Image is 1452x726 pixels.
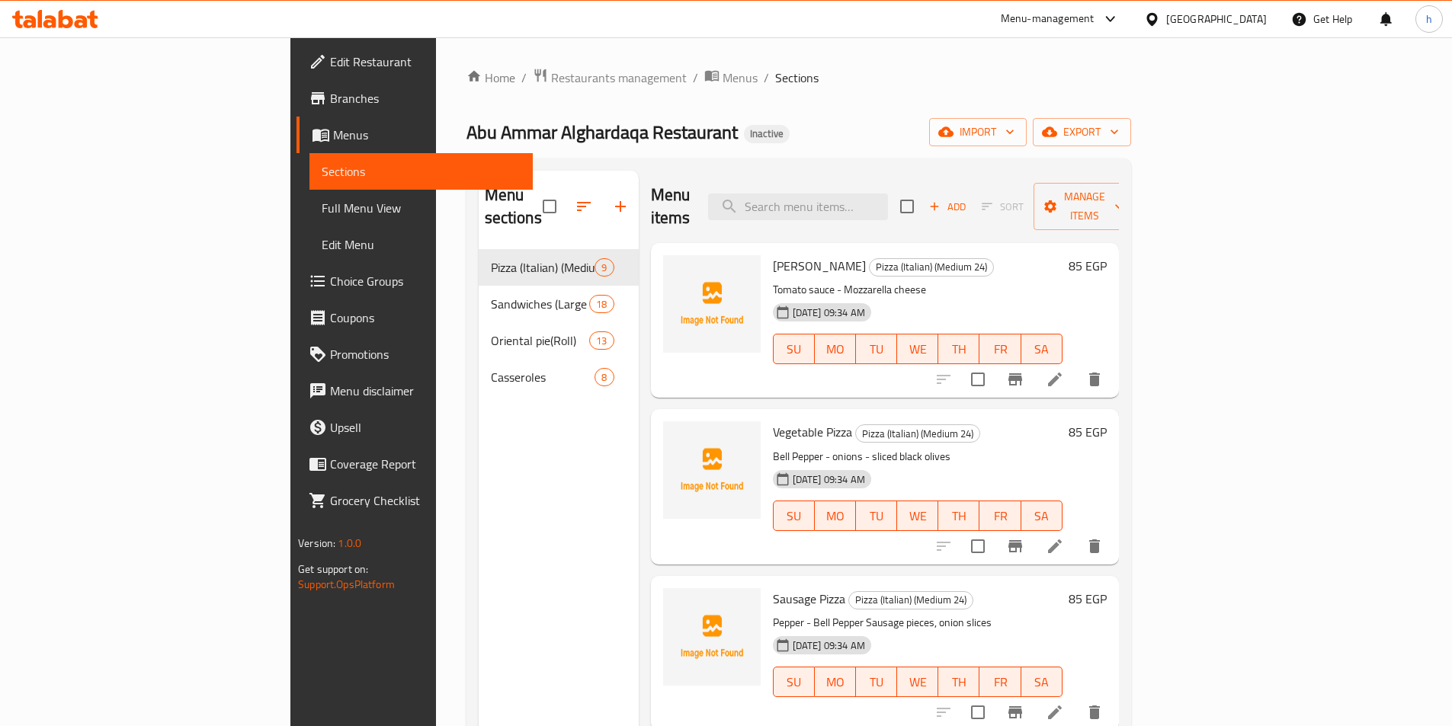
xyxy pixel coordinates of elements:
button: Add section [602,188,639,225]
span: WE [903,505,932,527]
span: TU [862,505,891,527]
span: Pizza (Italian) (Medium 24) [491,258,595,277]
button: SU [773,501,815,531]
div: Menu-management [1001,10,1095,28]
span: h [1426,11,1432,27]
span: Grocery Checklist [330,491,521,510]
button: Add [923,195,972,219]
span: 18 [590,297,613,312]
button: MO [815,334,856,364]
span: MO [821,671,850,693]
div: items [595,258,614,277]
button: delete [1076,361,1113,398]
button: TU [856,501,897,531]
a: Full Menu View [309,190,533,226]
a: Edit menu item [1046,703,1064,721]
button: Branch-specific-item [997,528,1034,564]
a: Branches [296,80,533,117]
span: SU [780,338,809,360]
p: Bell Pepper - onions - sliced black olives [773,447,1063,466]
span: Casseroles [491,368,595,386]
p: Pepper - Bell Pepper Sausage pieces, onion slices [773,613,1063,632]
button: TH [938,334,979,364]
button: MO [815,667,856,697]
h6: 85 EGP [1069,588,1107,609]
span: 1.0.0 [338,533,361,553]
span: Sausage Pizza [773,587,845,610]
span: WE [903,671,932,693]
span: Edit Menu [322,235,521,254]
span: [DATE] 09:34 AM [787,472,871,487]
button: SU [773,667,815,697]
img: Sausage Pizza [663,588,761,686]
span: Pizza (Italian) (Medium 24) [870,258,993,276]
span: SA [1027,505,1056,527]
button: MO [815,501,856,531]
span: Add [927,198,968,216]
span: Coupons [330,309,521,327]
button: TU [856,667,897,697]
span: 13 [590,334,613,348]
span: Edit Restaurant [330,53,521,71]
span: Sections [775,69,819,87]
span: [DATE] 09:34 AM [787,305,871,320]
button: WE [897,501,938,531]
span: Get support on: [298,559,368,579]
span: export [1045,123,1119,142]
span: Menus [723,69,758,87]
a: Menus [296,117,533,153]
li: / [693,69,698,87]
span: [PERSON_NAME] [773,254,866,277]
div: items [589,331,614,350]
button: Manage items [1034,183,1136,230]
span: import [941,123,1014,142]
span: Sort sections [566,188,602,225]
span: [DATE] 09:34 AM [787,638,871,653]
span: Menu disclaimer [330,382,521,400]
span: Add item [923,195,972,219]
span: Oriental pie(Roll) [491,331,590,350]
button: WE [897,667,938,697]
div: Inactive [744,125,790,143]
div: items [595,368,614,386]
button: TH [938,501,979,531]
span: Sandwiches (Large Viennese Bread) [491,295,590,313]
span: Pizza (Italian) (Medium 24) [849,591,973,609]
button: TH [938,667,979,697]
p: Tomato sauce - Mozzarella cheese [773,280,1063,299]
span: Select to update [962,530,994,562]
span: TH [944,338,973,360]
span: Select section [891,190,923,222]
span: MO [821,338,850,360]
span: MO [821,505,850,527]
span: Version: [298,533,335,553]
button: SA [1021,667,1063,697]
span: Restaurants management [551,69,687,87]
h6: 85 EGP [1069,255,1107,277]
span: FR [986,338,1014,360]
li: / [764,69,769,87]
div: items [589,295,614,313]
span: Vegetable Pizza [773,421,852,443]
span: TU [862,338,891,360]
a: Menu disclaimer [296,373,533,409]
span: Choice Groups [330,272,521,290]
span: SU [780,505,809,527]
button: SU [773,334,815,364]
input: search [708,193,888,220]
img: Margherita Pizza [663,255,761,353]
div: Sandwiches (Large Viennese Bread)18 [479,286,639,322]
span: Upsell [330,418,521,437]
a: Menus [704,68,758,88]
span: 8 [595,370,613,385]
span: Promotions [330,345,521,363]
button: import [929,118,1027,146]
a: Upsell [296,409,533,446]
button: SA [1021,501,1063,531]
span: Pizza (Italian) (Medium 24) [856,425,979,443]
span: Abu Ammar Alghardaqa Restaurant [466,115,738,149]
a: Edit menu item [1046,370,1064,389]
a: Edit Menu [309,226,533,263]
